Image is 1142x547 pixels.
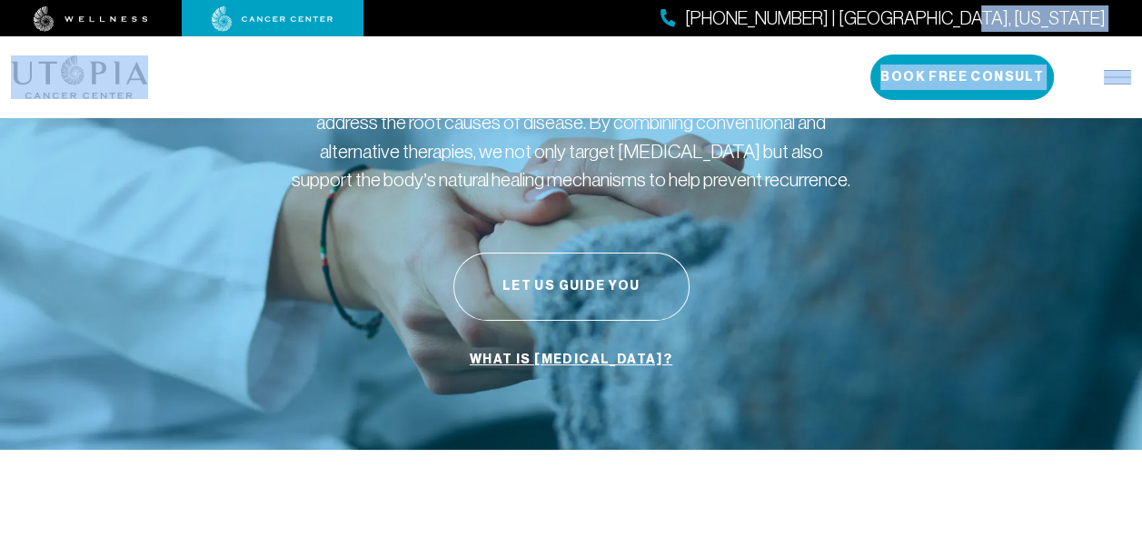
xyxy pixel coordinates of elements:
p: At [GEOGRAPHIC_DATA][MEDICAL_DATA], we take a holistic approach to [MEDICAL_DATA] treatment, inte... [290,51,853,194]
img: logo [11,55,148,99]
a: What is [MEDICAL_DATA]? [465,343,677,377]
span: [PHONE_NUMBER] | [GEOGRAPHIC_DATA], [US_STATE] [685,5,1106,32]
button: Book Free Consult [870,55,1054,100]
img: icon-hamburger [1104,70,1131,85]
img: wellness [34,6,148,32]
a: [PHONE_NUMBER] | [GEOGRAPHIC_DATA], [US_STATE] [660,5,1106,32]
button: Let Us Guide You [453,253,690,321]
img: cancer center [212,6,333,32]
